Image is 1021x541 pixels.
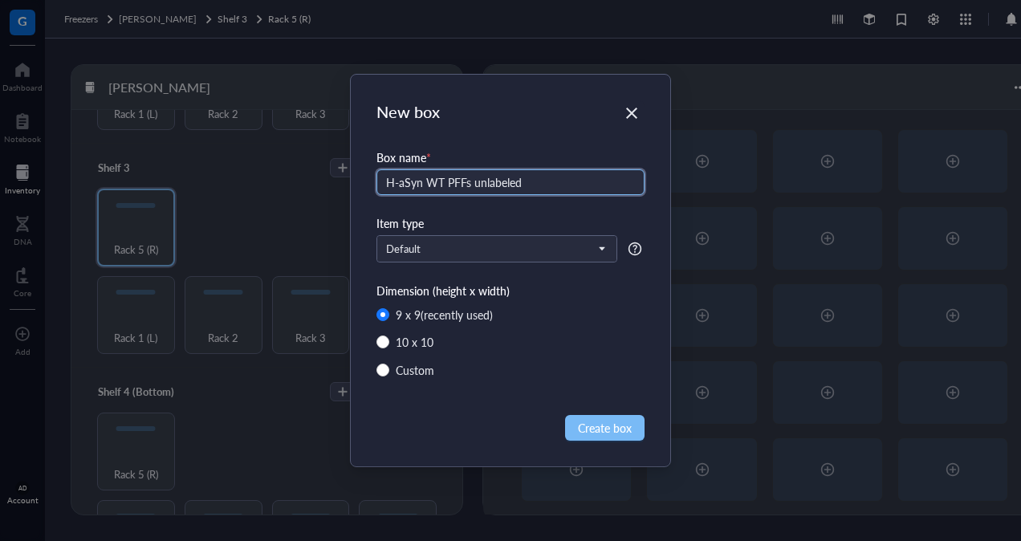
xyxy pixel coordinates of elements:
[396,361,434,379] div: Custom
[376,100,645,123] div: New box
[619,104,645,123] span: Close
[565,415,645,441] button: Create box
[376,148,645,166] div: Box name
[376,214,645,232] div: Item type
[619,100,645,126] button: Close
[396,306,493,323] div: 9 x 9 (recently used)
[578,419,632,437] span: Create box
[386,242,604,256] span: Default
[396,333,433,351] div: 10 x 10
[376,169,645,195] input: e.g. DNA protein
[376,282,645,299] div: Dimension (height x width)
